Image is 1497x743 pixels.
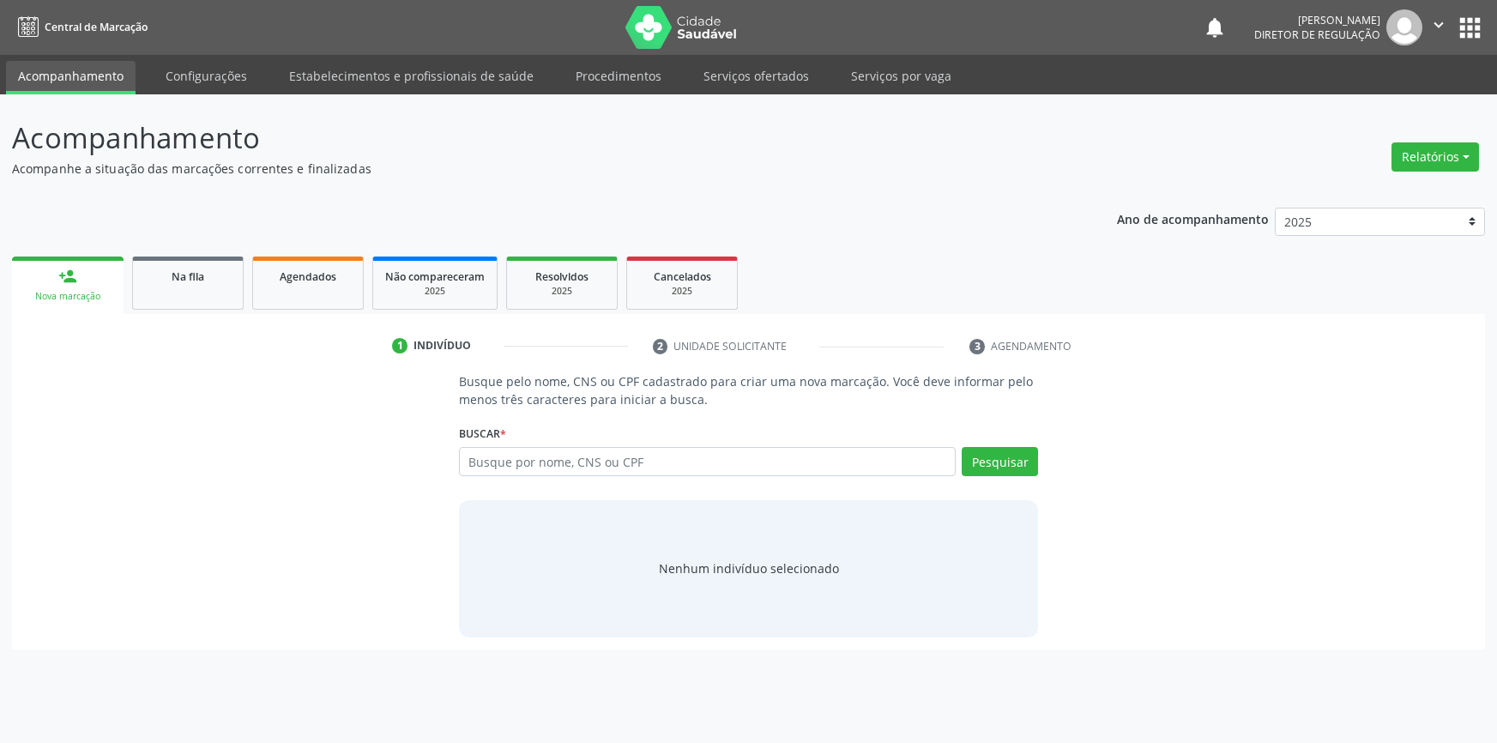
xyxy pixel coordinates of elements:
div: 2025 [519,285,605,298]
div: Nova marcação [24,290,112,303]
span: Não compareceram [385,269,485,284]
button:  [1422,9,1455,45]
button: Relatórios [1391,142,1479,172]
label: Buscar [459,420,506,447]
a: Serviços por vaga [839,61,963,91]
p: Ano de acompanhamento [1117,208,1269,229]
div: Nenhum indivíduo selecionado [659,559,839,577]
p: Acompanhamento [12,117,1043,160]
div: person_add [58,267,77,286]
span: Agendados [280,269,336,284]
p: Acompanhe a situação das marcações correntes e finalizadas [12,160,1043,178]
div: [PERSON_NAME] [1254,13,1380,27]
div: 2025 [385,285,485,298]
img: img [1386,9,1422,45]
div: 1 [392,338,407,353]
button: notifications [1203,15,1227,39]
span: Cancelados [654,269,711,284]
span: Central de Marcação [45,20,148,34]
a: Acompanhamento [6,61,136,94]
span: Diretor de regulação [1254,27,1380,42]
div: 2025 [639,285,725,298]
span: Resolvidos [535,269,589,284]
a: Serviços ofertados [691,61,821,91]
i:  [1429,15,1448,34]
p: Busque pelo nome, CNS ou CPF cadastrado para criar uma nova marcação. Você deve informar pelo men... [459,372,1039,408]
a: Procedimentos [564,61,673,91]
button: Pesquisar [962,447,1038,476]
button: apps [1455,13,1485,43]
a: Estabelecimentos e profissionais de saúde [277,61,546,91]
a: Configurações [154,61,259,91]
span: Na fila [172,269,204,284]
div: Indivíduo [413,338,471,353]
input: Busque por nome, CNS ou CPF [459,447,957,476]
a: Central de Marcação [12,13,148,41]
